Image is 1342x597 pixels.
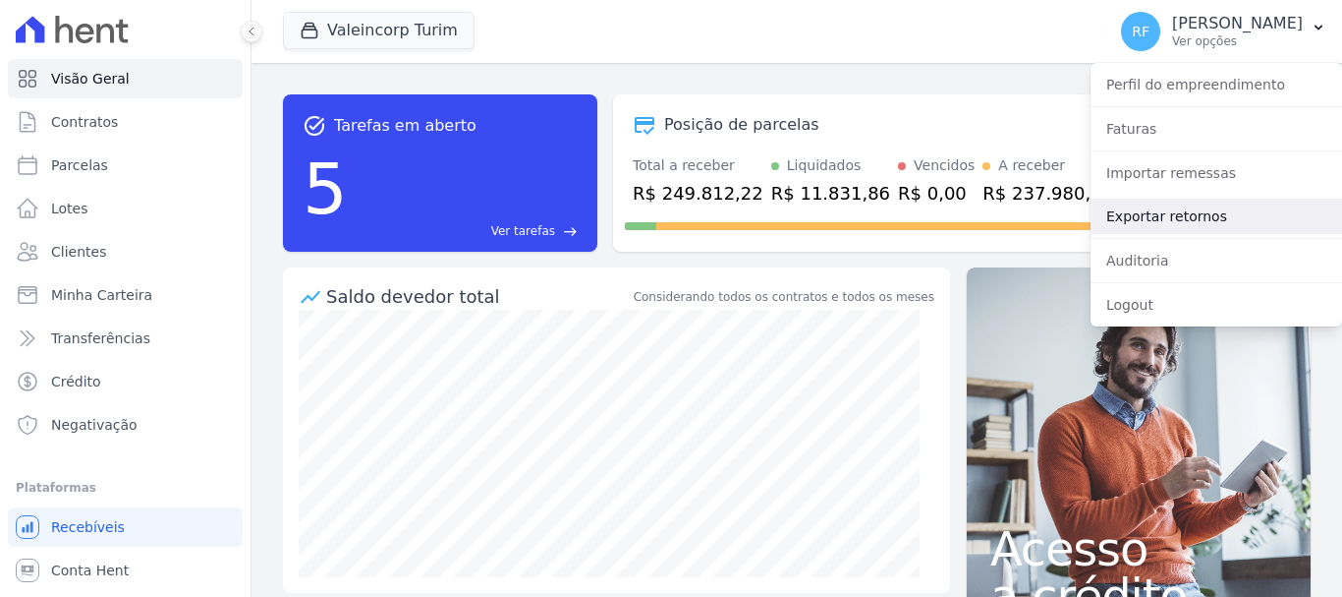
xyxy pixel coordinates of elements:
div: Saldo devedor total [326,283,630,310]
div: 5 [303,138,348,240]
a: Importar remessas [1090,155,1342,191]
a: Transferências [8,319,243,358]
a: Ver tarefas east [356,222,578,240]
a: Minha Carteira [8,275,243,315]
span: Contratos [51,112,118,132]
a: Faturas [1090,111,1342,147]
span: east [563,224,578,239]
a: Auditoria [1090,243,1342,278]
span: Crédito [51,372,101,391]
span: Clientes [51,242,106,262]
span: RF [1132,25,1149,38]
span: Negativação [51,415,138,435]
div: Total a receber [633,155,763,176]
div: R$ 0,00 [898,180,975,207]
a: Negativação [8,405,243,445]
a: Logout [1090,287,1342,323]
span: Parcelas [51,155,108,175]
span: Recebíveis [51,517,125,537]
a: Parcelas [8,146,243,185]
div: R$ 237.980,36 [982,180,1113,207]
span: Conta Hent [51,561,129,580]
a: Lotes [8,189,243,228]
div: Liquidados [787,155,862,176]
span: Transferências [51,328,150,348]
div: R$ 249.812,22 [633,180,763,207]
div: Plataformas [16,476,235,500]
div: Vencidos [914,155,975,176]
a: Crédito [8,362,243,401]
p: [PERSON_NAME] [1172,14,1303,33]
p: Ver opções [1172,33,1303,49]
div: R$ 11.831,86 [771,180,890,207]
span: Visão Geral [51,69,130,89]
span: Acesso [990,525,1287,572]
span: Tarefas em aberto [334,114,476,138]
span: Lotes [51,199,88,218]
button: Valeincorp Turim [283,12,475,49]
a: Clientes [8,232,243,271]
a: Perfil do empreendimento [1090,67,1342,102]
a: Recebíveis [8,507,243,547]
a: Contratos [8,102,243,142]
a: Visão Geral [8,59,243,98]
div: Posição de parcelas [664,113,819,137]
span: task_alt [303,114,326,138]
a: Exportar retornos [1090,199,1342,234]
div: Considerando todos os contratos e todos os meses [634,288,934,306]
a: Conta Hent [8,551,243,590]
button: RF [PERSON_NAME] Ver opções [1105,4,1342,59]
span: Minha Carteira [51,285,152,305]
div: A receber [998,155,1065,176]
span: Ver tarefas [491,222,555,240]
